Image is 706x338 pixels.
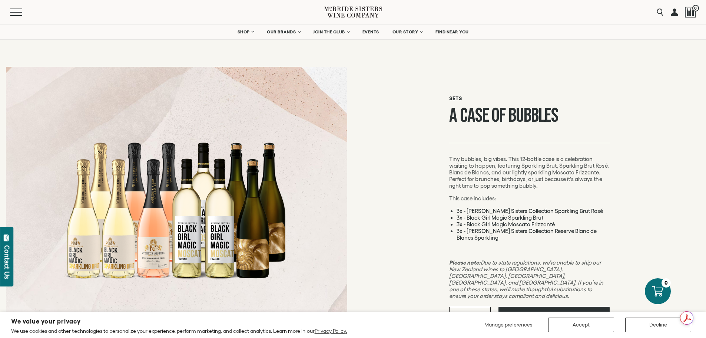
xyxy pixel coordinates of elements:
a: SHOP [232,24,258,39]
button: Add To Cart - $433.88 [498,307,610,325]
strong: Please note: [449,259,480,266]
span: OUR STORY [392,29,418,35]
span: Add To Cart - [528,311,561,321]
span: $433.88 [563,311,580,321]
span: EVENTS [362,29,379,35]
p: Tiny bubbles, big vibes. This 12-bottle case is a celebration waiting to happen, featuring Sparkl... [449,156,610,189]
button: Decline [625,318,691,332]
button: Mobile Menu Trigger [10,9,37,16]
a: EVENTS [358,24,384,39]
h2: We value your privacy [11,318,347,325]
li: 3x - [PERSON_NAME] Sisters Collection Sparkling Brut Rosé [457,208,610,214]
li: 3x - Black Girl Magic Sparkling Brut [457,214,610,221]
li: 3x - Black Girl Magic Moscato Frizzanté [457,221,610,228]
a: FIND NEAR YOU [431,24,474,39]
span: OUR BRANDS [267,29,296,35]
h6: Sets [449,95,610,102]
span: FIND NEAR YOU [435,29,469,35]
p: This case includes: [449,195,610,202]
a: JOIN THE CLUB [308,24,354,39]
button: Accept [548,318,614,332]
h1: A Case of Bubbles [449,106,610,125]
a: Privacy Policy. [315,328,347,334]
li: 3x - [PERSON_NAME] Sisters Collection Reserve Blanc de Blancs Sparkling [457,228,610,241]
div: 0 [662,278,671,288]
span: JOIN THE CLUB [313,29,345,35]
span: SHOP [237,29,250,35]
span: Manage preferences [484,322,532,328]
p: We use cookies and other technologies to personalize your experience, perform marketing, and coll... [11,328,347,334]
a: OUR STORY [388,24,427,39]
div: Contact Us [3,245,11,279]
a: OUR BRANDS [262,24,305,39]
span: 0 [692,5,699,12]
button: Manage preferences [480,318,537,332]
em: Due to state regulations, we’re unable to ship our New Zealand wines to [GEOGRAPHIC_DATA], [GEOGR... [449,259,603,299]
